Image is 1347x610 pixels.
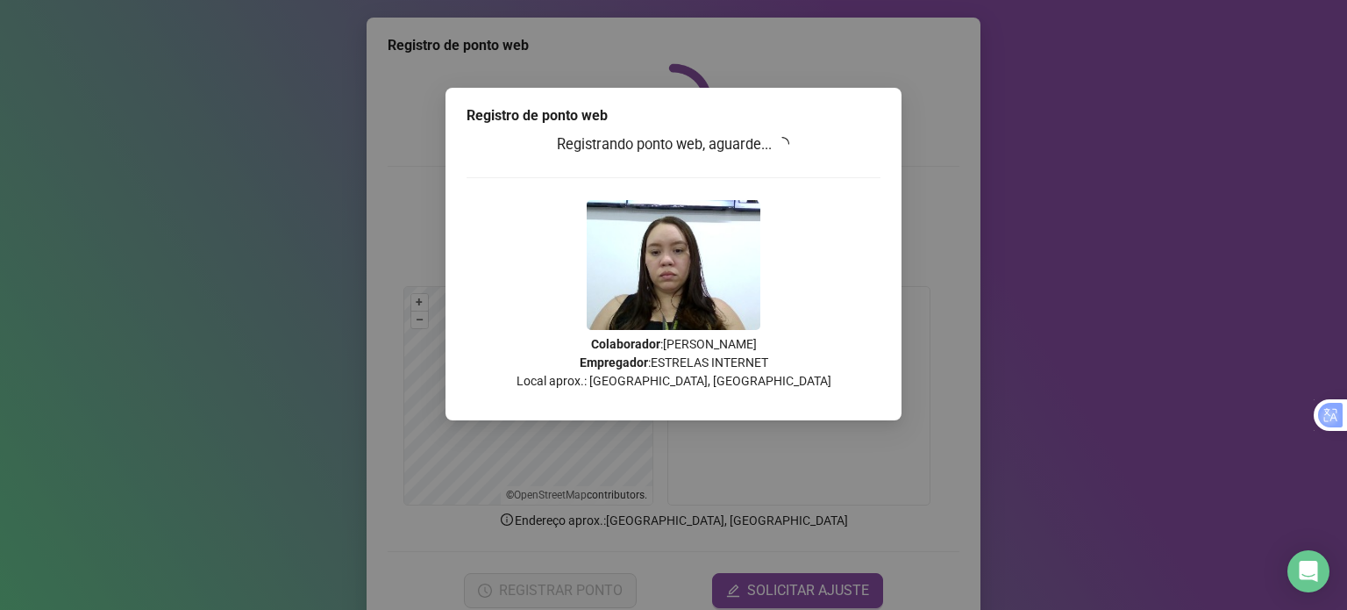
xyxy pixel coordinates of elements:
[467,133,880,156] h3: Registrando ponto web, aguarde...
[774,135,791,152] span: loading
[580,355,648,370] strong: Empregador
[1287,550,1329,592] div: Open Intercom Messenger
[587,200,760,330] img: Z
[591,337,660,351] strong: Colaborador
[467,105,880,126] div: Registro de ponto web
[467,335,880,391] p: : [PERSON_NAME] : ESTRELAS INTERNET Local aprox.: [GEOGRAPHIC_DATA], [GEOGRAPHIC_DATA]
